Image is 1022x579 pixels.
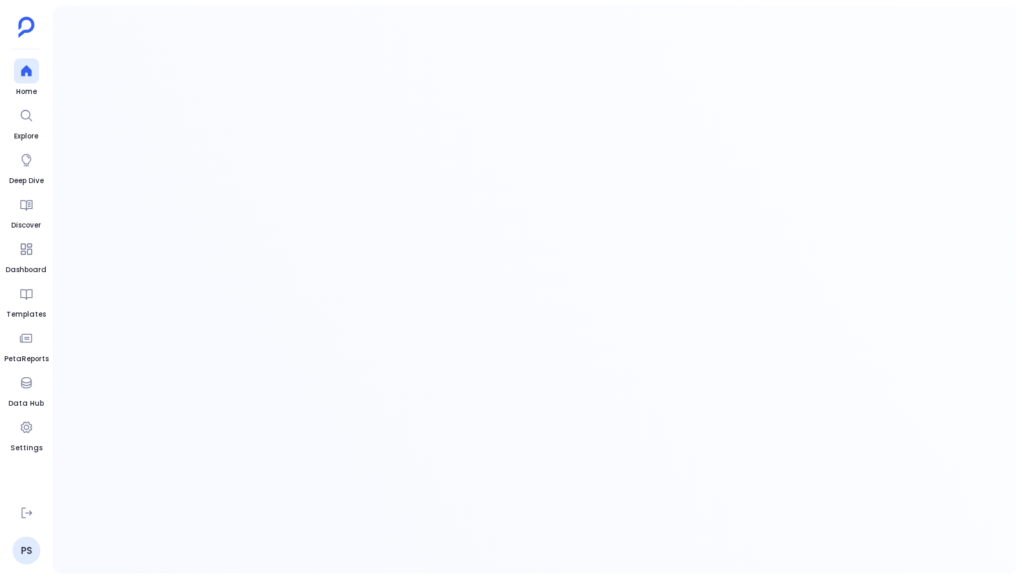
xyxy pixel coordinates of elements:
[10,415,42,454] a: Settings
[13,537,40,564] a: PS
[6,264,47,276] span: Dashboard
[6,281,46,320] a: Templates
[6,309,46,320] span: Templates
[14,131,39,142] span: Explore
[14,58,39,97] a: Home
[18,17,35,38] img: petavue logo
[4,326,49,365] a: PetaReports
[11,220,41,231] span: Discover
[9,175,44,187] span: Deep Dive
[9,148,44,187] a: Deep Dive
[8,398,44,409] span: Data Hub
[8,370,44,409] a: Data Hub
[14,103,39,142] a: Explore
[11,192,41,231] a: Discover
[6,237,47,276] a: Dashboard
[10,443,42,454] span: Settings
[14,86,39,97] span: Home
[4,354,49,365] span: PetaReports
